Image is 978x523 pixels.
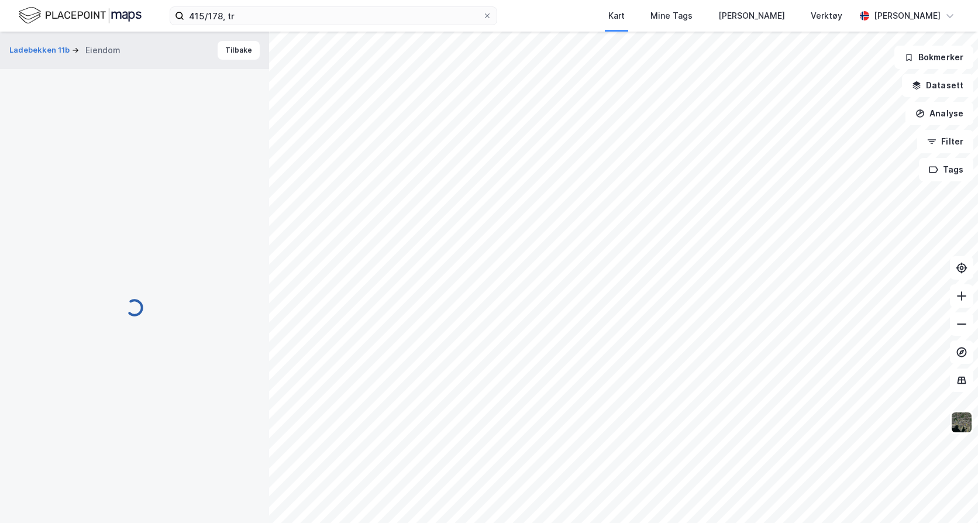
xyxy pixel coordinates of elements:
[9,44,72,56] button: Ladebekken 11b
[894,46,973,69] button: Bokmerker
[19,5,142,26] img: logo.f888ab2527a4732fd821a326f86c7f29.svg
[650,9,693,23] div: Mine Tags
[905,102,973,125] button: Analyse
[917,130,973,153] button: Filter
[184,7,483,25] input: Søk på adresse, matrikkel, gårdeiere, leietakere eller personer
[951,411,973,433] img: 9k=
[874,9,941,23] div: [PERSON_NAME]
[85,43,120,57] div: Eiendom
[811,9,842,23] div: Verktøy
[218,41,260,60] button: Tilbake
[920,467,978,523] div: Kontrollprogram for chat
[902,74,973,97] button: Datasett
[920,467,978,523] iframe: Chat Widget
[608,9,625,23] div: Kart
[718,9,785,23] div: [PERSON_NAME]
[125,298,144,317] img: spinner.a6d8c91a73a9ac5275cf975e30b51cfb.svg
[919,158,973,181] button: Tags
